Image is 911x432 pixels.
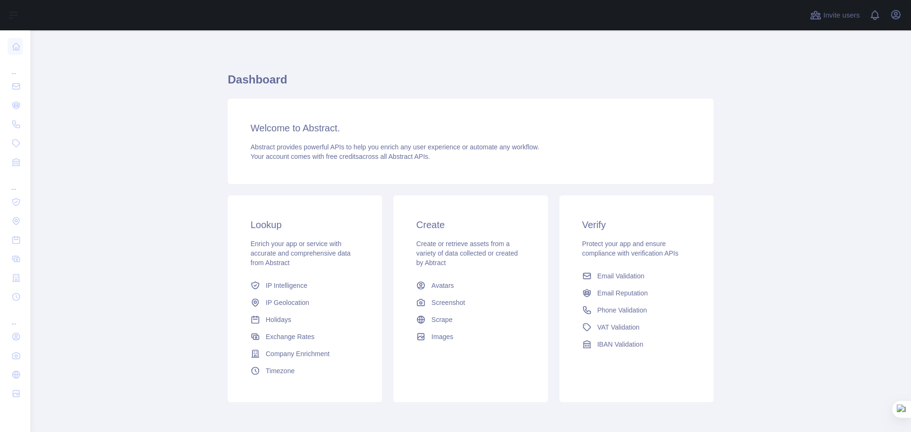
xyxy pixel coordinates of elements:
a: Email Reputation [578,285,695,302]
span: Company Enrichment [266,349,330,358]
span: VAT Validation [597,322,640,332]
span: Email Reputation [597,288,648,298]
span: Screenshot [431,298,465,307]
h3: Verify [582,218,691,231]
h3: Create [416,218,525,231]
span: Exchange Rates [266,332,315,341]
a: VAT Validation [578,319,695,336]
div: ... [8,307,23,326]
a: Holidays [247,311,363,328]
a: Avatars [412,277,529,294]
span: Invite users [823,10,860,21]
span: free credits [326,153,359,160]
h3: Welcome to Abstract. [251,121,691,135]
a: IP Geolocation [247,294,363,311]
span: Your account comes with across all Abstract APIs. [251,153,430,160]
span: IP Intelligence [266,281,307,290]
a: Screenshot [412,294,529,311]
a: Timezone [247,362,363,379]
h3: Lookup [251,218,359,231]
span: Create or retrieve assets from a variety of data collected or created by Abtract [416,240,518,267]
div: ... [8,173,23,192]
span: Timezone [266,366,295,376]
span: Holidays [266,315,291,324]
a: Company Enrichment [247,345,363,362]
a: IP Intelligence [247,277,363,294]
a: Phone Validation [578,302,695,319]
button: Invite users [808,8,862,23]
span: Scrape [431,315,452,324]
a: Email Validation [578,267,695,285]
h1: Dashboard [228,72,714,95]
a: Exchange Rates [247,328,363,345]
span: IP Geolocation [266,298,309,307]
span: Protect your app and ensure compliance with verification APIs [582,240,679,257]
span: IBAN Validation [597,340,643,349]
a: IBAN Validation [578,336,695,353]
span: Email Validation [597,271,644,281]
a: Scrape [412,311,529,328]
a: Images [412,328,529,345]
div: ... [8,57,23,76]
span: Abstract provides powerful APIs to help you enrich any user experience or automate any workflow. [251,143,539,151]
span: Avatars [431,281,454,290]
span: Phone Validation [597,305,647,315]
span: Enrich your app or service with accurate and comprehensive data from Abstract [251,240,351,267]
span: Images [431,332,453,341]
